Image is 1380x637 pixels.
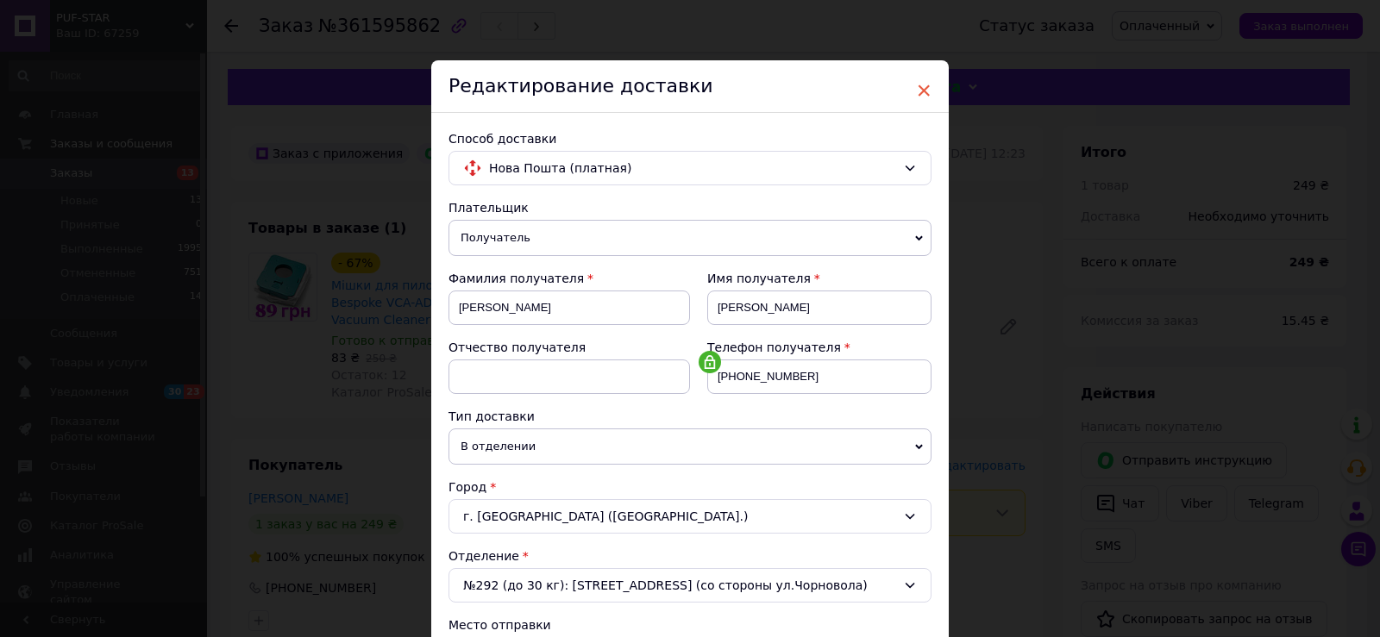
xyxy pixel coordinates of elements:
[916,76,931,105] span: ×
[448,547,931,565] div: Отделение
[448,130,931,147] div: Способ доставки
[448,618,551,632] span: Место отправки
[448,340,586,354] span: Отчество получателя
[489,159,896,178] span: Нова Пошта (платная)
[448,568,931,603] div: №292 (до 30 кг): [STREET_ADDRESS] (со стороны ул.Чорновола)
[448,478,931,496] div: Город
[448,409,535,423] span: Тип доставки
[431,60,949,113] div: Редактирование доставки
[448,220,931,256] span: Получатель
[707,340,841,354] span: Телефон получателя
[707,272,811,285] span: Имя получателя
[448,201,529,215] span: Плательщик
[448,499,931,534] div: г. [GEOGRAPHIC_DATA] ([GEOGRAPHIC_DATA].)
[707,359,931,394] input: +380
[448,272,584,285] span: Фамилия получателя
[448,428,931,465] span: В отделении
